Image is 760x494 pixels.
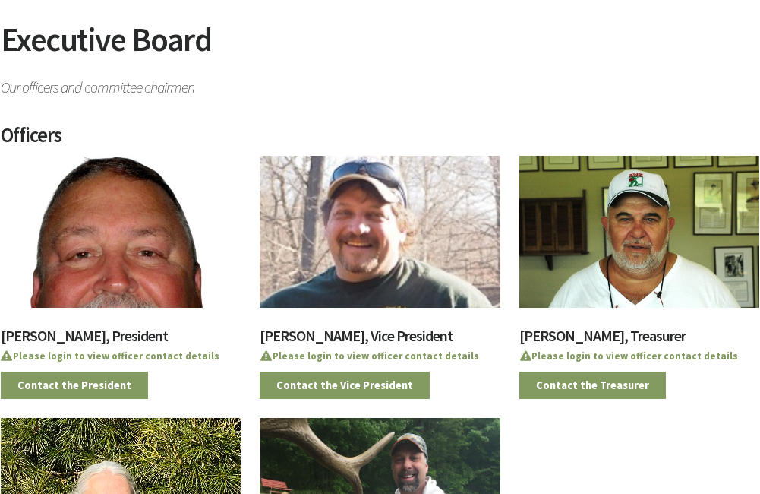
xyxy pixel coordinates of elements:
a: Contact the Treasurer [519,372,666,400]
h2: Executive Board [1,23,760,72]
a: Please login to view officer contact details [260,350,479,363]
h3: [PERSON_NAME], Treasurer [519,328,760,351]
a: Contact the Vice President [260,372,430,400]
h2: Officers [1,125,760,156]
a: Please login to view officer contact details [519,350,739,363]
h3: [PERSON_NAME], President [1,328,241,351]
a: Contact the President [1,372,148,400]
a: Please login to view officer contact details [1,350,220,363]
span: Our officers and committee chairmen [1,72,760,95]
h3: [PERSON_NAME], Vice President [260,328,500,351]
